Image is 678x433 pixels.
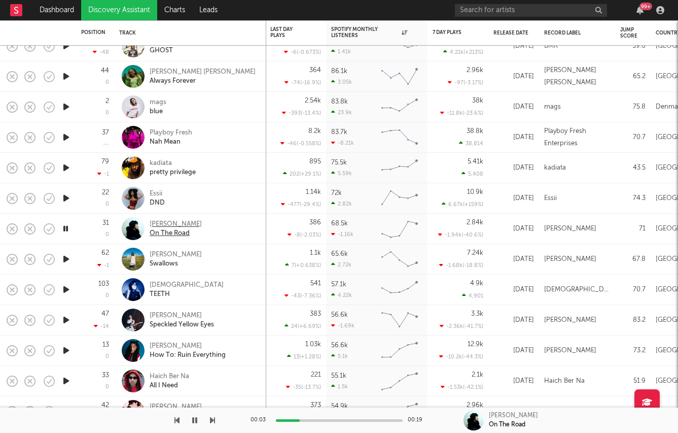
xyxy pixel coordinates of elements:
div: 202 ( +29.1 % ) [283,171,321,177]
div: 895 [309,158,321,165]
div: 1.41k [331,48,351,55]
div: 57.1k [331,281,346,288]
input: Search for artists [455,4,607,17]
div: 86.1k [331,68,347,75]
div: 75.8 [620,101,646,113]
a: [PERSON_NAME]GHOST [150,37,202,55]
div: 99 + [639,3,652,10]
div: 221 [311,372,321,378]
div: 38,814 [459,140,483,147]
div: 5.59k [331,170,352,177]
div: 71 [620,223,646,235]
div: 33 [102,372,109,379]
div: [DATE] [493,253,534,265]
div: 0 [105,232,109,238]
div: -10.2k ( -44.3 % ) [439,353,483,360]
div: 55.1k [331,373,346,379]
div: All I Need [150,381,189,390]
div: [PERSON_NAME] [150,403,202,412]
div: -35 ( -13.7 % ) [286,384,321,390]
div: 22 [102,189,109,196]
div: 70.7 [620,284,646,296]
div: 38.8k [467,128,483,135]
div: 1.14k [306,189,321,195]
div: 0 [105,80,109,85]
div: 43.5 [620,162,646,174]
div: 0 [105,293,109,298]
div: BMR [544,40,558,52]
div: Haich Ber Na [150,372,189,381]
div: 24 ( +6.69 % ) [284,323,321,329]
svg: Chart title [377,34,422,59]
div: 65.6k [331,251,348,257]
div: [DEMOGRAPHIC_DATA] [150,281,224,290]
svg: Chart title [377,338,422,363]
div: 12.9k [468,341,483,348]
div: [DATE] [493,375,534,387]
div: [PERSON_NAME] [PERSON_NAME] [544,64,610,89]
div: On The Road [489,420,525,429]
div: kadiata [150,159,196,168]
div: Playboy Fresh [150,128,192,138]
a: [PERSON_NAME]Blinking Aisles [150,403,202,421]
div: 1.1k [310,250,321,256]
div: 74.3 [620,192,646,205]
svg: Chart title [377,64,422,89]
a: [PERSON_NAME]Speckled Yellow Eyes [150,311,214,329]
div: 37 [102,129,109,136]
div: 0 [105,384,109,390]
div: [DATE] [493,314,534,326]
div: -14 [94,323,109,329]
div: 67.8 [620,253,646,265]
div: 13 [102,342,109,348]
div: 47 [101,311,109,317]
div: 73.2 [620,345,646,357]
div: 1.5k [331,383,348,390]
div: 00:03 [251,414,271,426]
div: Always Forever [150,77,256,86]
div: -1 [97,171,109,177]
div: -8.21k [331,140,354,146]
div: -393 ( -13.4 % ) [282,110,321,116]
div: 0 [105,354,109,359]
div: 7 Day Plays [433,29,468,36]
div: -8 ( -2.03 % ) [288,231,321,238]
div: -1.53k ( -42.1 % ) [441,384,483,390]
div: 5.41k [468,158,483,165]
div: pretty privilege [150,168,196,177]
div: How To: Ruin Everything [150,351,226,360]
div: Swallows [150,259,202,269]
div: 2 [105,98,109,105]
div: [PERSON_NAME] [150,220,202,229]
div: 83.7k [331,129,347,136]
div: 3.3k [471,311,483,317]
div: [PERSON_NAME] [544,345,596,357]
a: kadiatapretty privilege [150,159,196,177]
svg: Chart title [377,216,422,242]
div: [DATE] [493,223,534,235]
div: 103 [98,281,109,287]
div: 7.24k [467,250,483,256]
div: 23.9k [331,109,352,116]
div: -6 ( -0.673 % ) [284,49,321,55]
div: [PERSON_NAME] [544,314,596,326]
div: [PERSON_NAME] [150,342,226,351]
div: 4.21k ( +213 % ) [443,49,483,55]
div: 83.2 [620,314,646,326]
svg: Chart title [377,369,422,394]
div: [DATE] [493,345,534,357]
div: 373 [310,402,321,409]
div: Essii [150,189,165,198]
div: 13 ( +1.28 % ) [287,353,321,360]
div: 75.5k [331,159,347,166]
div: Record Label [544,30,605,36]
div: 68.5k [331,220,348,227]
div: Nah Mean [150,138,192,147]
div: Track [119,30,256,36]
svg: Chart title [377,186,422,211]
div: 2.1k [472,372,483,378]
div: [DATE] [493,406,534,418]
div: On The Road [150,229,202,238]
a: [PERSON_NAME]How To: Ruin Everything [150,342,226,360]
div: 54.9k [331,403,348,410]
